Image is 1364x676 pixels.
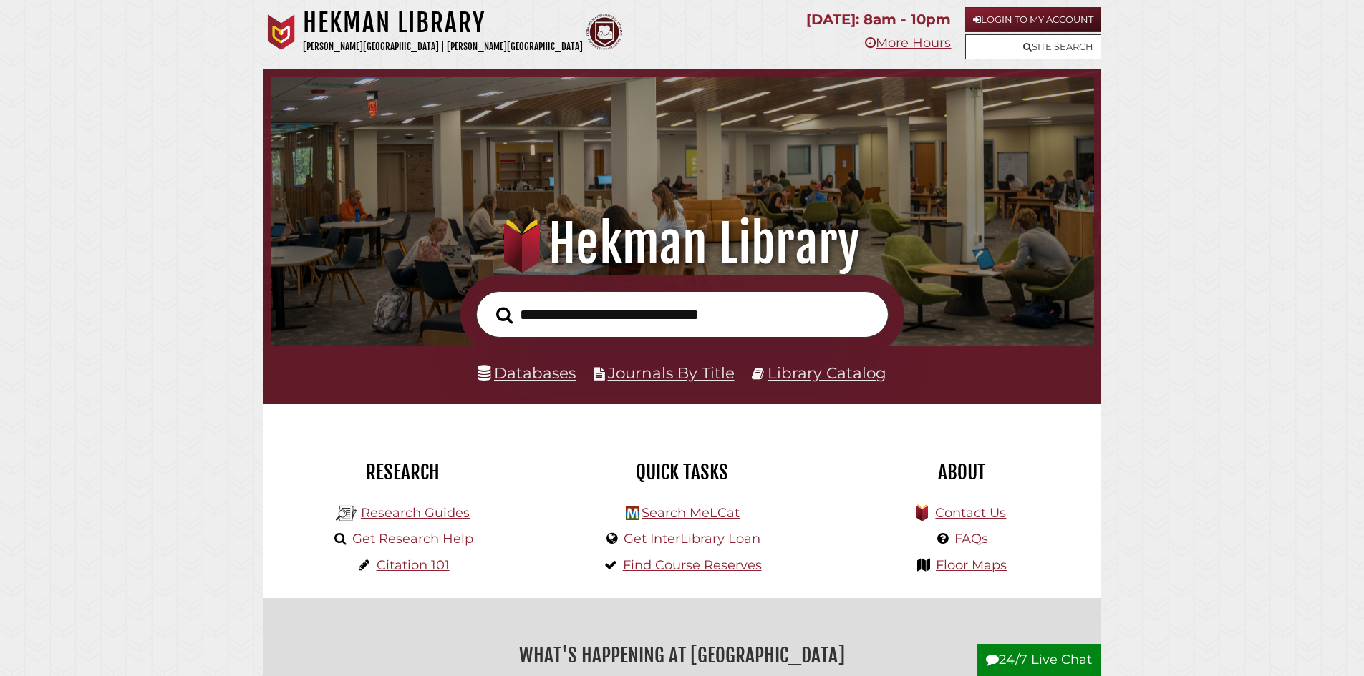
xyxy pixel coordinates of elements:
[806,7,951,32] p: [DATE]: 8am - 10pm
[623,557,762,573] a: Find Course Reserves
[642,505,740,521] a: Search MeLCat
[303,39,583,55] p: [PERSON_NAME][GEOGRAPHIC_DATA] | [PERSON_NAME][GEOGRAPHIC_DATA]
[865,35,951,51] a: More Hours
[352,531,473,547] a: Get Research Help
[274,639,1090,672] h2: What's Happening at [GEOGRAPHIC_DATA]
[624,531,760,547] a: Get InterLibrary Loan
[626,506,639,520] img: Hekman Library Logo
[489,303,520,328] button: Search
[377,557,450,573] a: Citation 101
[833,460,1090,484] h2: About
[553,460,811,484] h2: Quick Tasks
[965,7,1101,32] a: Login to My Account
[263,14,299,50] img: Calvin University
[768,363,886,382] a: Library Catalog
[336,503,357,524] img: Hekman Library Logo
[586,14,622,50] img: Calvin Theological Seminary
[608,363,735,382] a: Journals By Title
[936,557,1007,573] a: Floor Maps
[361,505,470,521] a: Research Guides
[303,7,583,39] h1: Hekman Library
[478,363,576,382] a: Databases
[965,34,1101,59] a: Site Search
[954,531,988,547] a: FAQs
[496,306,513,324] i: Search
[291,212,1073,275] h1: Hekman Library
[274,460,532,484] h2: Research
[935,505,1006,521] a: Contact Us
